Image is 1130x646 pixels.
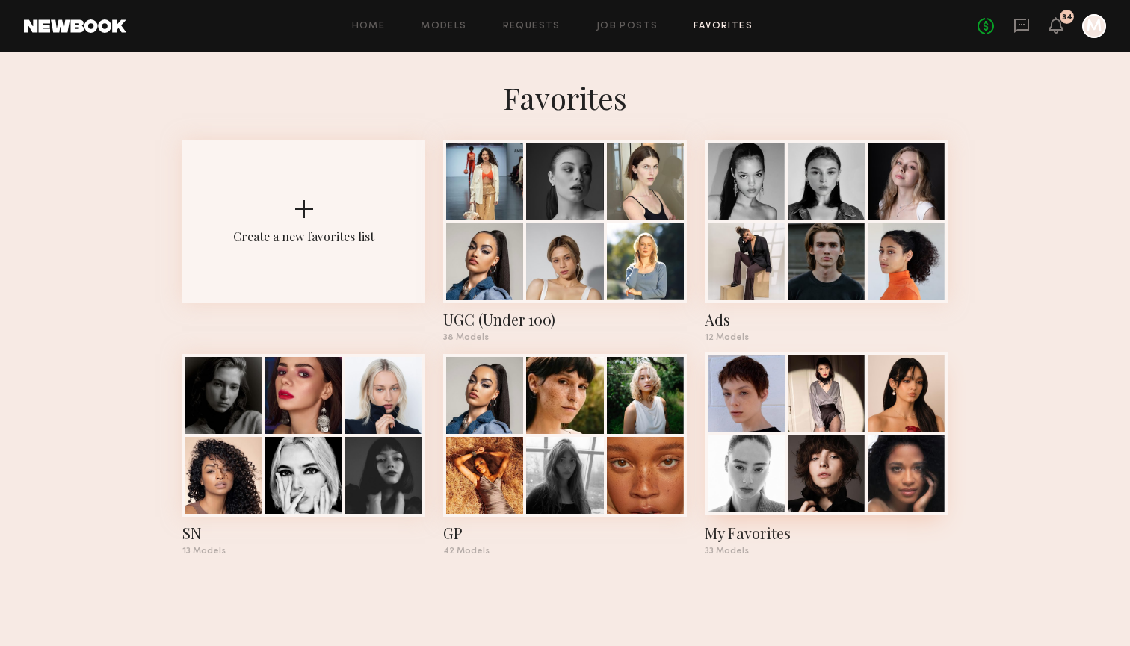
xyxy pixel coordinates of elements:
a: Ads12 Models [705,140,948,342]
a: Home [352,22,386,31]
div: GP [443,523,686,544]
div: 13 Models [182,547,425,556]
a: Requests [503,22,561,31]
div: Create a new favorites list [233,229,374,244]
div: My Favorites [705,523,948,544]
a: My Favorites33 Models [705,354,948,556]
a: GP42 Models [443,354,686,556]
button: Create a new favorites list [182,140,425,354]
a: UGC (Under 100)38 Models [443,140,686,342]
a: SN13 Models [182,354,425,556]
div: 33 Models [705,547,948,556]
div: Ads [705,309,948,330]
a: Favorites [694,22,753,31]
div: UGC (Under 100) [443,309,686,330]
a: Models [421,22,466,31]
div: 42 Models [443,547,686,556]
div: SN [182,523,425,544]
div: 12 Models [705,333,948,342]
a: Job Posts [596,22,658,31]
div: 34 [1062,13,1072,22]
div: 38 Models [443,333,686,342]
a: M [1082,14,1106,38]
